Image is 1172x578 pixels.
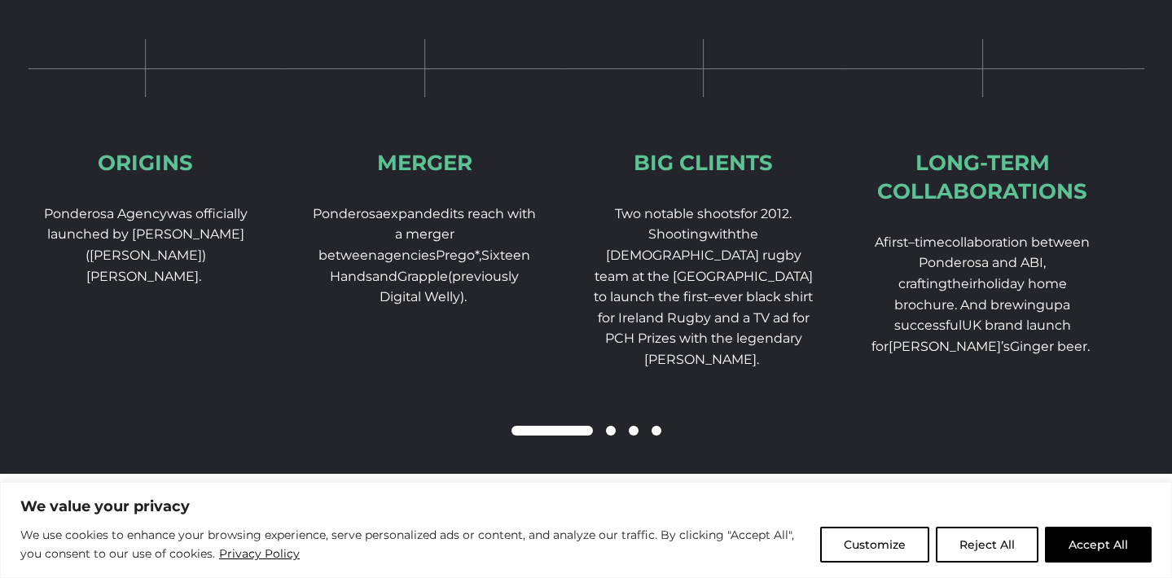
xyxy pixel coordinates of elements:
[947,276,961,291] span: th
[479,247,481,263] span: ,
[960,297,969,313] span: A
[894,276,1067,313] span: holiday home brochure
[432,206,450,221] span: ed
[969,297,1024,313] span: nd brew
[436,247,479,263] span: Prego*
[318,206,536,263] span: its reach with a merger between
[869,149,1096,206] div: Long-term collaborations
[44,206,167,221] span: Ponderosa Agency
[383,206,432,221] span: expand
[871,317,1071,354] span: UK brand launch for
[1043,255,1046,270] span: ,
[908,234,915,250] span: –
[648,226,708,242] span: Shooting
[313,206,383,221] span: Ponderosa
[372,269,397,284] span: and
[708,226,719,242] span: w
[1045,527,1152,563] button: Accept All
[708,289,714,304] span: –
[47,206,248,284] span: was officially launched by [PERSON_NAME] ([PERSON_NAME]) [PERSON_NAME].
[820,527,929,563] button: Customize
[961,276,969,291] span: e
[397,269,448,284] span: Grapple
[380,269,520,305] span: (previously Digital Welly).
[898,276,926,291] span: craft
[377,149,472,177] div: Merger
[1010,339,1090,354] span: Ginger beer.
[955,297,957,313] span: .
[889,339,1010,354] span: [PERSON_NAME]’s
[919,234,1090,271] span: collaboration between Ponderosa and ABI
[20,497,1152,516] p: We value your privacy
[936,527,1038,563] button: Reject All
[598,289,814,367] span: ever black shirt for Ireland Rugby and a TV ad for PCH Prizes with the legendary [PERSON_NAME].
[740,206,792,221] span: for 2012.
[20,526,808,564] p: We use cookies to enhance your browsing experience, serve personalized ads or content, and analyz...
[719,226,736,242] span: ith
[330,247,530,284] span: Sixteen Hands
[377,247,436,263] span: agencies
[915,234,945,250] span: time
[875,234,884,250] span: A
[969,276,977,291] span: ir
[884,234,908,250] span: first
[1024,297,1045,313] span: ing
[218,544,301,563] a: Privacy Policy
[1045,297,1063,313] span: up
[634,149,773,177] div: Big Clients
[615,206,740,221] span: Two notable shoots
[926,276,947,291] span: ing
[98,149,193,177] div: Origins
